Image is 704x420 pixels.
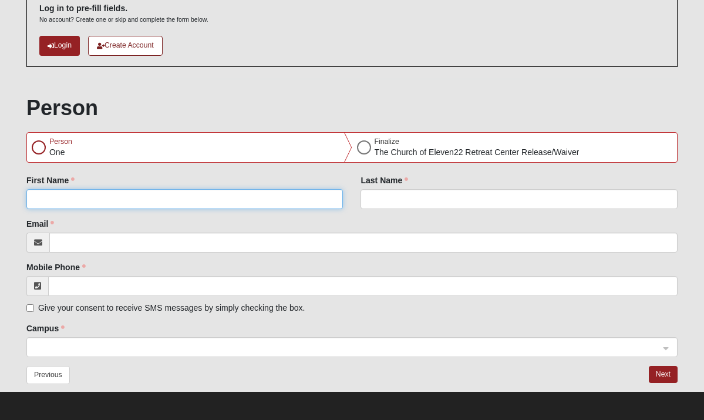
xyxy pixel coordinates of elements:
[49,146,72,159] p: One
[26,261,86,273] label: Mobile Phone
[38,303,305,313] span: Give your consent to receive SMS messages by simply checking the box.
[26,95,678,120] h1: Person
[26,174,75,186] label: First Name
[88,36,163,55] a: Create Account
[375,146,580,159] p: The Church of Eleven22 Retreat Center Release/Waiver
[39,4,208,14] h6: Log in to pre-fill fields.
[49,137,72,146] span: Person
[361,174,408,186] label: Last Name
[26,366,70,384] button: Previous
[26,322,65,334] label: Campus
[39,15,208,24] p: No account? Create one or skip and complete the form below.
[375,137,399,146] span: Finalize
[26,304,34,312] input: Give your consent to receive SMS messages by simply checking the box.
[26,218,54,230] label: Email
[649,366,678,383] button: Next
[39,36,80,55] a: Login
